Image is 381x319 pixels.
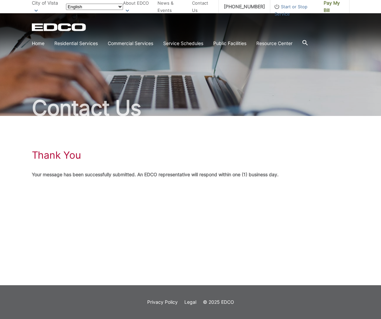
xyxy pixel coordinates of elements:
[163,40,203,47] a: Service Schedules
[213,40,246,47] a: Public Facilities
[66,4,123,10] select: Select a language
[256,40,292,47] a: Resource Center
[32,97,349,119] h2: Contact Us
[203,298,234,306] p: © 2025 EDCO
[32,40,44,47] a: Home
[54,40,98,47] a: Residential Services
[32,149,81,161] h1: Thank You
[147,298,178,306] a: Privacy Policy
[184,298,196,306] a: Legal
[32,172,279,177] strong: Your message has been successfully submitted. An EDCO representative will respond within one (1) ...
[108,40,153,47] a: Commercial Services
[32,23,87,31] a: EDCD logo. Return to the homepage.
